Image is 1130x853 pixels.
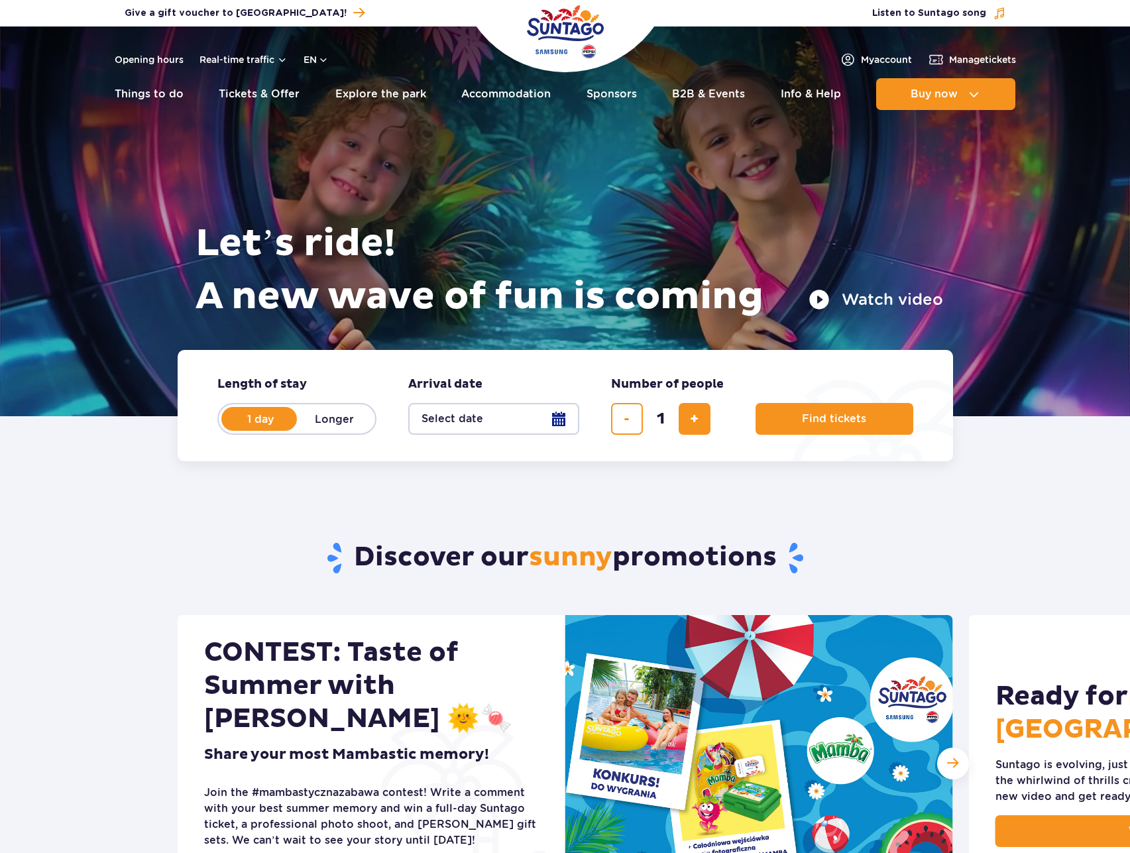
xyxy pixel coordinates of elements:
a: Tickets & Offer [219,78,300,110]
a: Explore the park [335,78,426,110]
div: Join the #mambastycznazabawa contest! Write a comment with your best summer memory and win a full... [204,785,539,848]
label: Longer [297,405,372,433]
button: Find tickets [756,403,913,435]
span: My account [861,53,912,66]
span: Length of stay [217,376,307,392]
button: Select date [408,403,579,435]
button: en [304,53,329,66]
a: Info & Help [781,78,841,110]
span: Number of people [611,376,724,392]
h3: Share your most Mambastic memory! [204,746,489,764]
a: Myaccount [840,52,912,68]
h2: Discover our promotions [177,541,953,575]
span: Arrival date [408,376,482,392]
a: Sponsors [587,78,637,110]
button: remove ticket [611,403,643,435]
h2: CONTEST: Taste of Summer with [PERSON_NAME] 🌞🍬 [204,636,539,736]
a: Managetickets [928,52,1016,68]
form: Planning your visit to Park of Poland [178,350,953,461]
a: Accommodation [461,78,551,110]
span: Listen to Suntago song [872,7,986,20]
a: Things to do [115,78,184,110]
span: sunny [529,541,612,574]
button: Real-time traffic [199,54,288,65]
a: Give a gift voucher to [GEOGRAPHIC_DATA]! [125,4,365,22]
button: Watch video [809,289,943,310]
div: Next slide [937,748,969,779]
span: Manage tickets [949,53,1016,66]
span: Find tickets [802,413,866,425]
input: number of tickets [645,403,677,435]
a: B2B & Events [672,78,745,110]
h1: Let’s ride! A new wave of fun is coming [196,217,943,323]
label: 1 day [223,405,298,433]
a: Opening hours [115,53,184,66]
button: Listen to Suntago song [872,7,1006,20]
button: add ticket [679,403,710,435]
span: Give a gift voucher to [GEOGRAPHIC_DATA]! [125,7,347,20]
button: Buy now [876,78,1015,110]
span: Buy now [911,88,958,100]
